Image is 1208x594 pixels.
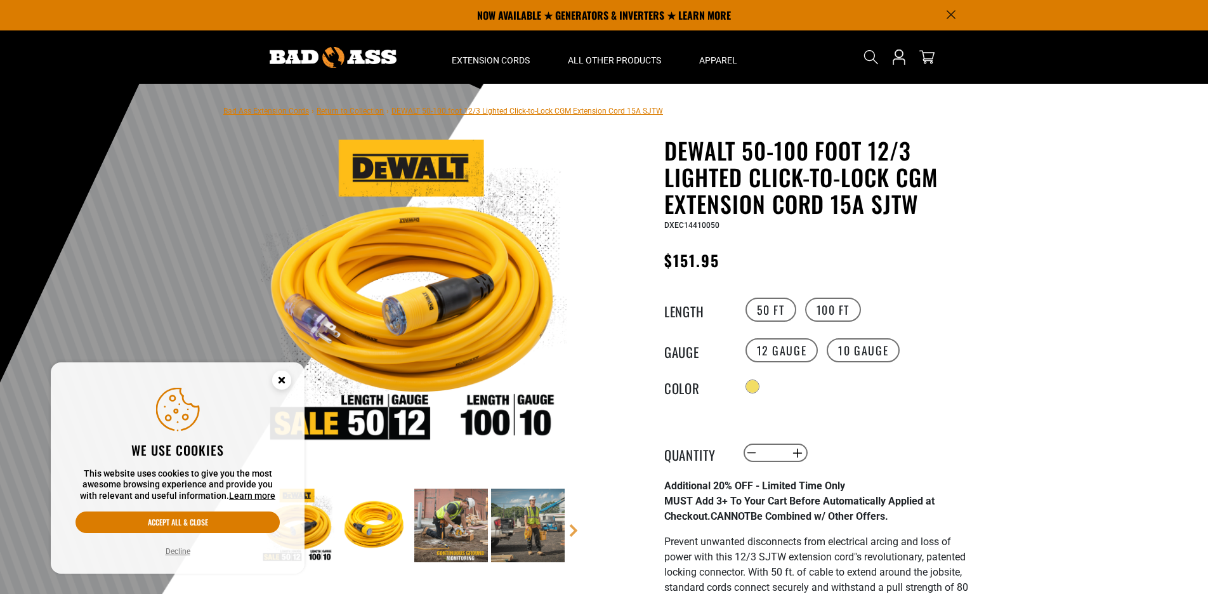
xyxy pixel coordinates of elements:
aside: Cookie Consent [51,362,305,574]
span: All Other Products [568,55,661,66]
span: DXEC14410050 [664,221,719,230]
span: Apparel [699,55,737,66]
nav: breadcrumbs [223,103,663,118]
a: Bad Ass Extension Cords [223,107,309,115]
button: Decline [162,545,194,558]
summary: All Other Products [549,30,680,84]
summary: Apparel [680,30,756,84]
a: Next [567,524,580,537]
strong: MUST Add 3+ To Your Cart Before Automatically Applied at Checkout. Be Combined w/ Other Offers. [664,495,935,522]
legend: Gauge [664,342,728,359]
a: Learn more [229,491,275,501]
label: 100 FT [805,298,862,322]
strong: Additional 20% OFF - Limited Time Only [664,480,845,492]
p: This website uses cookies to give you the most awesome browsing experience and provide you with r... [75,468,280,502]
label: Quantity [664,445,728,461]
span: › [312,107,314,115]
h1: DEWALT 50-100 foot 12/3 Lighted Click-to-Lock CGM Extension Cord 15A SJTW [664,137,975,217]
legend: Length [664,301,728,318]
label: 12 Gauge [745,338,818,362]
h2: We use cookies [75,442,280,458]
button: Accept all & close [75,511,280,533]
span: $151.95 [664,249,720,272]
span: › [386,107,389,115]
summary: Extension Cords [433,30,549,84]
span: DEWALT 50-100 foot 12/3 Lighted Click-to-Lock CGM Extension Cord 15A SJTW [391,107,663,115]
label: 50 FT [745,298,796,322]
legend: Color [664,378,728,395]
label: 10 Gauge [827,338,900,362]
summary: Search [861,47,881,67]
span: Extension Cords [452,55,530,66]
img: Bad Ass Extension Cords [270,47,397,68]
span: CANNOT [711,510,751,522]
a: Return to Collection [317,107,384,115]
